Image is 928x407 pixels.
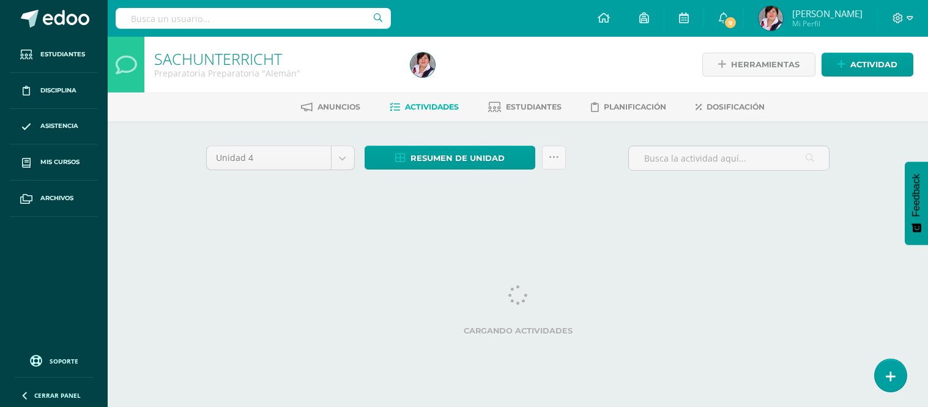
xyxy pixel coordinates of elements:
[301,97,360,117] a: Anuncios
[154,48,282,69] a: SACHUNTERRICHT
[154,67,396,79] div: Preparatoria Preparatoria 'Alemán'
[506,102,562,111] span: Estudiantes
[390,97,459,117] a: Actividades
[10,109,98,145] a: Asistencia
[591,97,666,117] a: Planificación
[10,37,98,73] a: Estudiantes
[707,102,765,111] span: Dosificación
[365,146,535,170] a: Resumen de unidad
[216,146,322,170] span: Unidad 4
[207,146,354,170] a: Unidad 4
[488,97,562,117] a: Estudiantes
[822,53,913,77] a: Actividad
[792,18,863,29] span: Mi Perfil
[759,6,783,31] img: 3192a045070c7a6c6e0256bb50f9b60a.png
[724,16,737,29] span: 9
[702,53,815,77] a: Herramientas
[34,391,81,400] span: Cerrar panel
[731,53,800,76] span: Herramientas
[410,147,505,170] span: Resumen de unidad
[40,193,73,203] span: Archivos
[405,102,459,111] span: Actividades
[10,181,98,217] a: Archivos
[116,8,391,29] input: Busca un usuario...
[40,86,76,95] span: Disciplina
[50,357,78,365] span: Soporte
[850,53,897,76] span: Actividad
[905,162,928,245] button: Feedback - Mostrar encuesta
[206,326,830,335] label: Cargando actividades
[15,352,93,368] a: Soporte
[40,50,85,59] span: Estudiantes
[604,102,666,111] span: Planificación
[40,157,80,167] span: Mis cursos
[629,146,829,170] input: Busca la actividad aquí...
[696,97,765,117] a: Dosificación
[410,53,435,77] img: 3192a045070c7a6c6e0256bb50f9b60a.png
[40,121,78,131] span: Asistencia
[911,174,922,217] span: Feedback
[154,50,396,67] h1: SACHUNTERRICHT
[10,144,98,181] a: Mis cursos
[792,7,863,20] span: [PERSON_NAME]
[317,102,360,111] span: Anuncios
[10,73,98,109] a: Disciplina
